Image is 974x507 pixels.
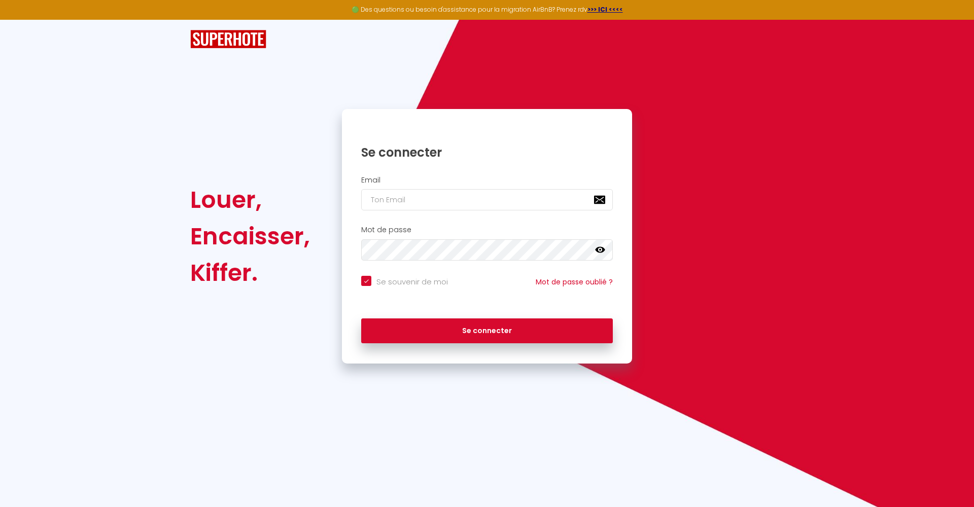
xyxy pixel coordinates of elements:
img: SuperHote logo [190,30,266,49]
a: >>> ICI <<<< [587,5,623,14]
h2: Email [361,176,613,185]
a: Mot de passe oublié ? [536,277,613,287]
div: Louer, [190,182,310,218]
h1: Se connecter [361,144,613,160]
div: Kiffer. [190,255,310,291]
button: Se connecter [361,318,613,344]
div: Encaisser, [190,218,310,255]
input: Ton Email [361,189,613,210]
h2: Mot de passe [361,226,613,234]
